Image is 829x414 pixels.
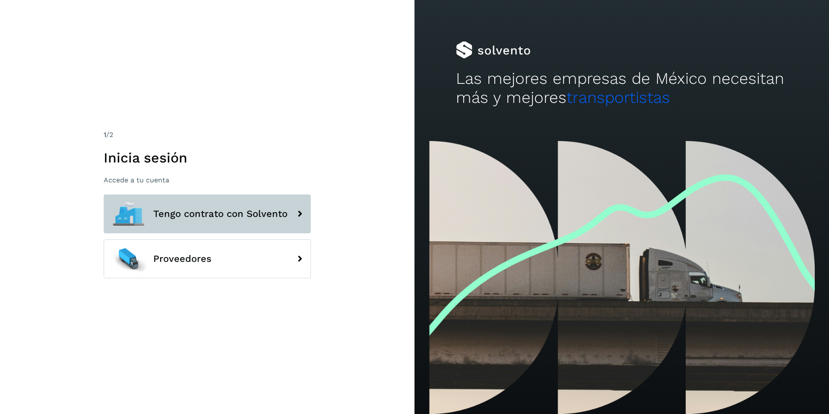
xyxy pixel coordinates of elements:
span: Proveedores [153,254,212,264]
button: Proveedores [104,239,311,278]
span: transportistas [566,88,670,107]
span: Tengo contrato con Solvento [153,209,288,219]
button: Tengo contrato con Solvento [104,194,311,233]
h1: Inicia sesión [104,150,311,166]
h2: Las mejores empresas de México necesitan más y mejores [456,69,788,108]
div: /2 [104,130,311,140]
span: 1 [104,131,106,139]
p: Accede a tu cuenta [104,176,311,184]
